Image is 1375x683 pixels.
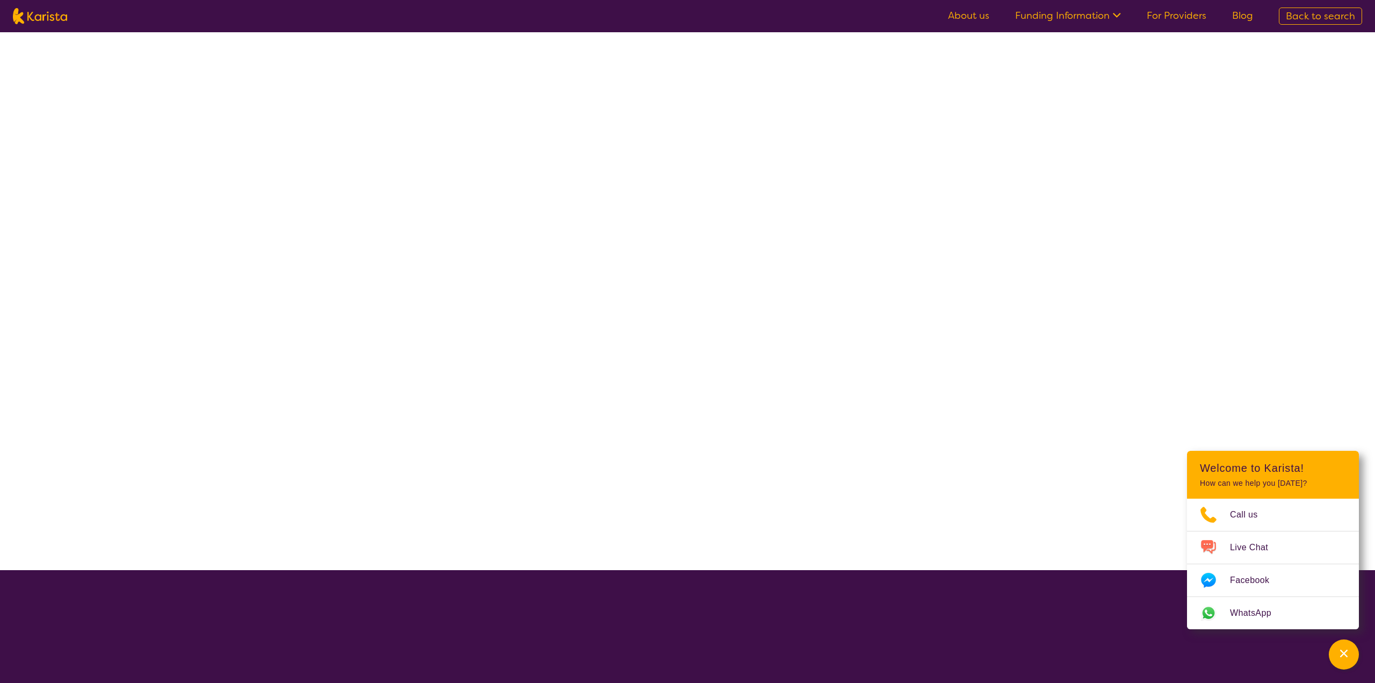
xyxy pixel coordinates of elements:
img: Karista logo [13,8,67,24]
button: Channel Menu [1329,639,1359,670]
span: Live Chat [1230,540,1281,556]
h2: Welcome to Karista! [1200,462,1346,474]
a: For Providers [1147,9,1206,22]
a: Web link opens in a new tab. [1187,597,1359,629]
a: Back to search [1279,8,1362,25]
ul: Choose channel [1187,499,1359,629]
span: Back to search [1286,10,1355,23]
span: Call us [1230,507,1271,523]
a: Funding Information [1015,9,1121,22]
div: Channel Menu [1187,451,1359,629]
span: WhatsApp [1230,605,1284,621]
a: Blog [1232,9,1253,22]
p: How can we help you [DATE]? [1200,479,1346,488]
span: Facebook [1230,572,1282,588]
a: About us [948,9,989,22]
